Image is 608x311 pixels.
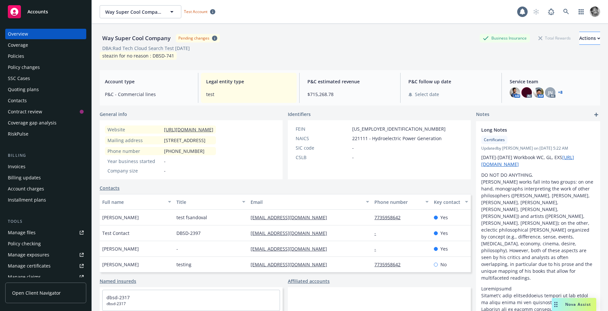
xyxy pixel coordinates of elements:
[100,185,120,191] a: Contacts
[8,95,27,106] div: Contacts
[552,298,560,311] div: Drag to move
[102,245,139,252] span: [PERSON_NAME]
[12,289,61,296] span: Open Client Navigator
[102,261,139,268] span: [PERSON_NAME]
[5,118,86,128] a: Coverage gap analysis
[5,62,86,73] a: Policy changes
[5,29,86,39] a: Overview
[484,137,505,143] span: Certificates
[440,261,447,268] span: No
[352,125,446,132] span: [US_EMPLOYER_IDENTIFICATION_NUMBER]
[510,78,595,85] span: Service team
[251,261,332,268] a: [EMAIL_ADDRESS][DOMAIN_NAME]
[5,73,86,84] a: SSC Cases
[8,106,42,117] div: Contract review
[107,167,161,174] div: Company size
[102,45,190,52] div: DBA: Rad Tech Cloud Search Test [DATE]
[176,261,191,268] span: testing
[5,218,86,225] div: Tools
[296,144,350,151] div: SIC code
[5,84,86,95] a: Quoting plans
[434,199,461,205] div: Key contact
[5,129,86,139] a: RiskPulse
[352,135,442,142] span: 221111 - Hydroelectric Power Generation
[431,194,471,210] button: Key contact
[107,294,130,301] a: dbsd-2317
[5,51,86,61] a: Policies
[5,250,86,260] a: Manage exposures
[251,230,332,236] a: [EMAIL_ADDRESS][DOMAIN_NAME]
[296,154,350,161] div: CSLB
[296,125,350,132] div: FEIN
[176,214,207,221] span: test fsandoval
[107,301,276,307] span: dbsd-2317
[164,126,213,133] a: [URL][DOMAIN_NAME]
[107,137,161,144] div: Mailing address
[288,111,311,118] span: Identifiers
[530,5,543,18] a: Start snowing
[374,230,381,236] a: -
[8,118,57,128] div: Coverage gap analysis
[8,172,41,183] div: Billing updates
[164,158,166,165] span: -
[27,9,48,14] span: Accounts
[579,32,600,45] button: Actions
[5,3,86,21] a: Accounts
[481,145,595,151] span: Updated by [PERSON_NAME] on [DATE] 5:22 AM
[176,199,238,205] div: Title
[100,111,127,118] span: General info
[102,214,139,221] span: [PERSON_NAME]
[5,172,86,183] a: Billing updates
[288,278,330,285] a: Affiliated accounts
[8,272,41,282] div: Manage claims
[181,8,218,15] span: Test Account
[107,126,161,133] div: Website
[105,78,190,85] span: Account type
[307,91,393,98] span: $715,268.78
[105,91,190,98] span: P&C - Commercial lines
[176,34,220,42] span: Pending changes
[521,87,532,98] img: photo
[440,230,448,237] span: Yes
[107,158,161,165] div: Year business started
[592,111,600,119] a: add
[8,261,51,271] div: Manage certificates
[176,245,178,252] span: -
[374,246,381,252] a: -
[174,194,248,210] button: Title
[100,5,181,18] button: Way Super Cool Company
[5,184,86,194] a: Account charges
[5,152,86,159] div: Billing
[251,214,332,221] a: [EMAIL_ADDRESS][DOMAIN_NAME]
[408,78,494,85] span: P&C follow up date
[100,34,173,42] div: Way Super Cool Company
[102,230,129,237] span: Test Contact
[100,194,174,210] button: Full name
[552,298,596,311] button: Nova Assist
[590,7,600,17] img: photo
[440,245,448,252] span: Yes
[8,238,41,249] div: Policy checking
[251,199,362,205] div: Email
[481,172,595,281] p: DO NOT DO ANYTHING. [PERSON_NAME] works fall into two groups: on one hand, monographs interpretin...
[352,154,354,161] span: -
[374,261,406,268] a: 7735958642
[545,5,558,18] a: Report a Bug
[548,89,553,96] span: JN
[8,73,30,84] div: SSC Cases
[5,227,86,238] a: Manage files
[558,90,563,94] a: +8
[579,32,600,44] div: Actions
[5,161,86,172] a: Invoices
[105,8,162,15] span: Way Super Cool Company
[8,250,49,260] div: Manage exposures
[206,91,291,98] span: test
[164,137,205,144] span: [STREET_ADDRESS]
[440,214,448,221] span: Yes
[575,5,588,18] a: Switch app
[107,148,161,155] div: Phone number
[565,302,591,307] span: Nova Assist
[5,261,86,271] a: Manage certificates
[8,29,28,39] div: Overview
